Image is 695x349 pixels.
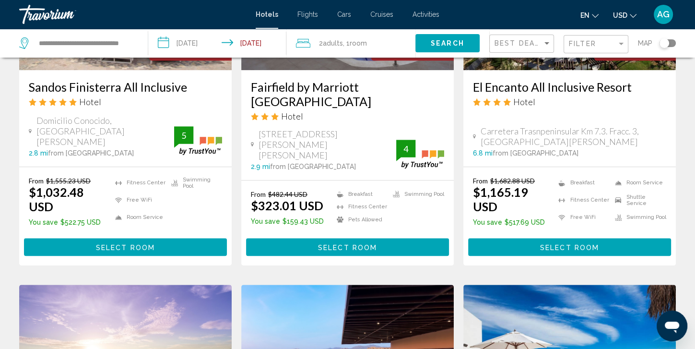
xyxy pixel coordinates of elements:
a: Activities [412,11,439,18]
a: Select Room [24,241,227,251]
button: Select Room [246,238,449,256]
button: Filter [564,35,628,54]
iframe: Button to launch messaging window [657,311,687,341]
li: Swimming Pool [166,177,222,189]
li: Pets Allowed [332,216,388,224]
a: Sandos Finisterra All Inclusive [29,80,222,94]
p: $517.69 USD [473,218,554,226]
span: Filter [569,40,596,48]
li: Swimming Pool [388,190,444,198]
span: Room [350,39,367,47]
li: Breakfast [554,177,610,189]
span: Hotel [79,96,101,107]
button: Change currency [613,8,636,22]
span: Select Room [540,243,599,251]
del: $482.44 USD [268,190,307,198]
li: Free WiFi [110,194,166,206]
a: Select Room [468,241,671,251]
span: from [GEOGRAPHIC_DATA] [270,163,356,170]
span: AG [657,10,670,19]
button: Toggle map [652,39,676,48]
span: Best Deals [495,39,545,47]
span: Hotel [513,96,535,107]
p: $522.75 USD [29,218,110,226]
span: from [GEOGRAPHIC_DATA] [48,149,134,157]
button: Select Room [24,238,227,256]
span: from [GEOGRAPHIC_DATA] [493,149,578,157]
ins: $1,165.19 USD [473,185,528,214]
span: You save [29,218,58,226]
span: Select Room [318,243,377,251]
ins: $323.01 USD [251,198,323,213]
p: $159.43 USD [251,217,324,225]
button: Travelers: 2 adults, 0 children [286,29,415,58]
span: From [251,190,266,198]
span: [STREET_ADDRESS][PERSON_NAME][PERSON_NAME] [259,129,396,160]
span: You save [251,217,280,225]
span: USD [613,12,627,19]
span: Adults [323,39,343,47]
div: 5 star Hotel [29,96,222,107]
li: Fitness Center [110,177,166,189]
button: User Menu [651,4,676,24]
a: Cars [337,11,351,18]
span: 2 [319,36,343,50]
a: Flights [297,11,318,18]
button: Search [415,34,480,52]
li: Room Service [610,177,666,189]
img: trustyou-badge.svg [174,126,222,155]
span: From [473,177,488,185]
button: Check-in date: Aug 31, 2025 Check-out date: Sep 4, 2025 [148,29,287,58]
li: Breakfast [332,190,388,198]
button: Select Room [468,238,671,256]
div: 4 star Hotel [473,96,666,107]
div: 3 star Hotel [251,111,444,121]
li: Free WiFi [554,211,610,224]
img: trustyou-badge.svg [396,140,444,168]
li: Swimming Pool [610,211,666,224]
a: Cruises [370,11,393,18]
span: 2.8 mi [29,149,48,157]
span: Search [431,40,464,48]
li: Fitness Center [332,203,388,211]
span: Hotel [281,111,303,121]
a: Fairfield by Marriott [GEOGRAPHIC_DATA] [251,80,444,108]
a: El Encanto All Inclusive Resort [473,80,666,94]
span: Select Room [96,243,155,251]
li: Shuttle Service [610,194,666,206]
span: , 1 [343,36,367,50]
ins: $1,032.48 USD [29,185,84,214]
span: en [580,12,589,19]
li: Room Service [110,211,166,224]
button: Change language [580,8,599,22]
span: Map [638,36,652,50]
span: From [29,177,44,185]
del: $1,682.88 USD [490,177,535,185]
div: 4 [396,143,415,155]
span: Domicilio Conocido, [GEOGRAPHIC_DATA][PERSON_NAME] [36,115,174,147]
a: Select Room [246,241,449,251]
mat-select: Sort by [495,40,551,48]
div: 5 [174,130,193,141]
span: 6.8 mi [473,149,493,157]
a: Travorium [19,5,246,24]
span: 2.9 mi [251,163,270,170]
del: $1,555.23 USD [46,177,91,185]
span: You save [473,218,502,226]
a: Hotels [256,11,278,18]
span: Carretera Trasnpeninsular Km 7.3. Fracc. 3, [GEOGRAPHIC_DATA][PERSON_NAME] [481,126,666,147]
li: Fitness Center [554,194,610,206]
